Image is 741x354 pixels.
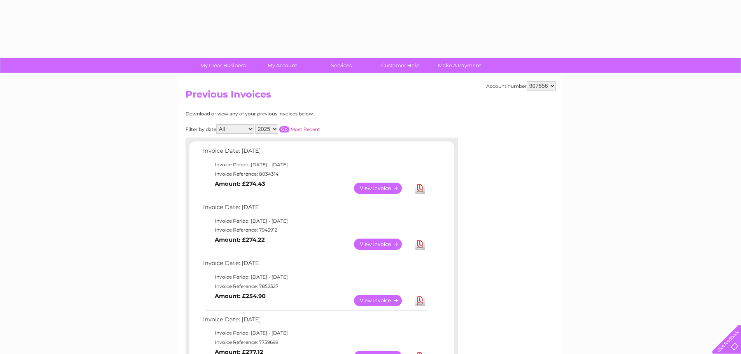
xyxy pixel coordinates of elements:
[215,293,266,300] b: Amount: £254.90
[415,183,425,194] a: Download
[354,183,411,194] a: View
[201,282,429,291] td: Invoice Reference: 7852327
[291,126,320,132] a: Most Recent
[486,81,556,91] div: Account number
[201,216,429,226] td: Invoice Period: [DATE] - [DATE]
[201,169,429,179] td: Invoice Reference: 8034314
[201,202,429,216] td: Invoice Date: [DATE]
[354,239,411,250] a: View
[354,295,411,306] a: View
[201,314,429,329] td: Invoice Date: [DATE]
[201,338,429,347] td: Invoice Reference: 7759698
[186,89,556,104] h2: Previous Invoices
[215,236,265,243] b: Amount: £274.22
[201,225,429,235] td: Invoice Reference: 7943912
[250,58,314,73] a: My Account
[368,58,433,73] a: Customer Help
[186,111,390,117] div: Download or view any of your previous invoices below.
[415,239,425,250] a: Download
[201,146,429,160] td: Invoice Date: [DATE]
[191,58,255,73] a: My Clear Business
[215,180,265,187] b: Amount: £274.43
[201,328,429,338] td: Invoice Period: [DATE] - [DATE]
[415,295,425,306] a: Download
[309,58,373,73] a: Services
[201,160,429,169] td: Invoice Period: [DATE] - [DATE]
[201,272,429,282] td: Invoice Period: [DATE] - [DATE]
[186,124,390,134] div: Filter by date
[201,258,429,272] td: Invoice Date: [DATE]
[427,58,492,73] a: Make A Payment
